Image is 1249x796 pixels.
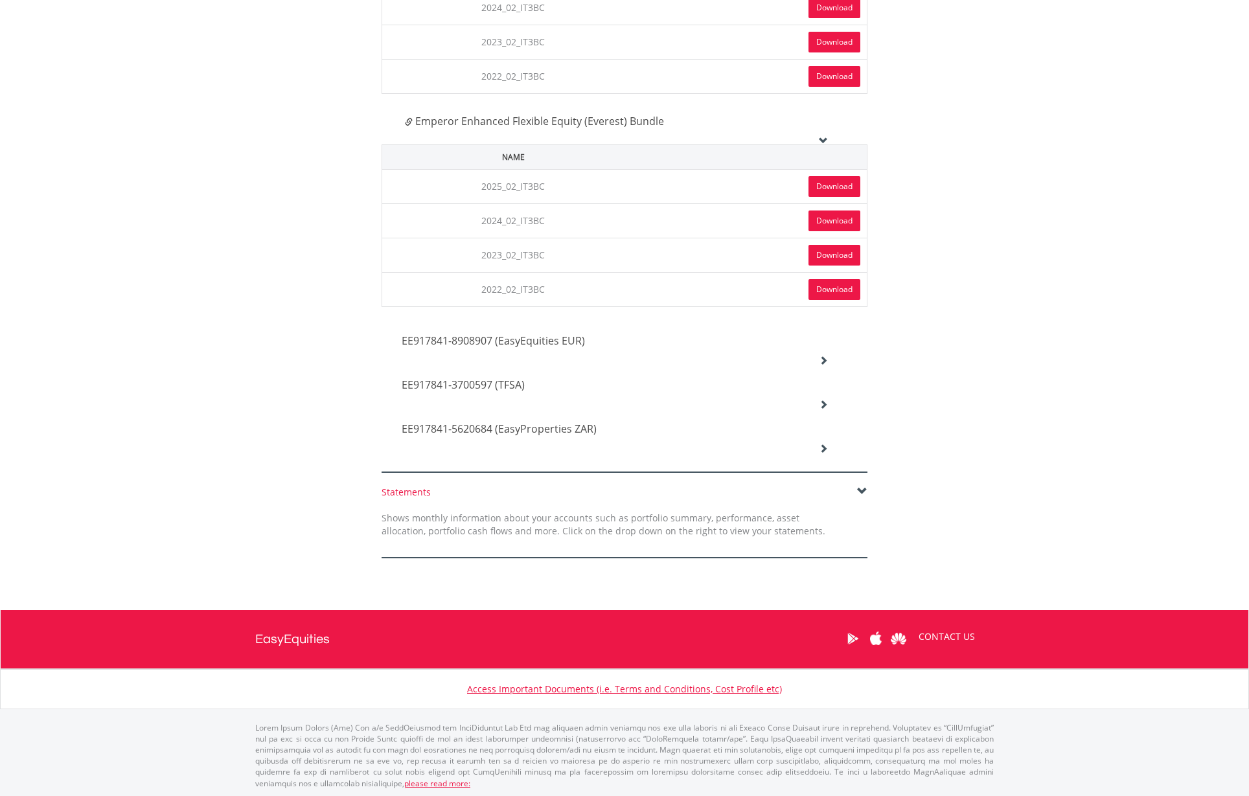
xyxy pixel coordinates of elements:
td: 2023_02_IT3BC [382,25,645,59]
td: 2022_02_IT3BC [382,59,645,93]
a: Huawei [887,619,910,659]
a: CONTACT US [910,619,984,655]
a: EasyEquities [255,610,330,668]
a: Access Important Documents (i.e. Terms and Conditions, Cost Profile etc) [467,683,782,695]
p: Lorem Ipsum Dolors (Ame) Con a/e SeddOeiusmod tem InciDiduntut Lab Etd mag aliquaen admin veniamq... [255,722,994,789]
th: Name [382,144,645,169]
div: Statements [382,486,867,499]
span: EE917841-3700597 (TFSA) [402,378,525,392]
a: Download [808,245,860,266]
a: Download [808,32,860,52]
td: 2024_02_IT3BC [382,203,645,238]
a: Apple [864,619,887,659]
div: Shows monthly information about your accounts such as portfolio summary, performance, asset alloc... [372,512,835,538]
span: EE917841-5620684 (EasyProperties ZAR) [402,422,597,436]
td: 2023_02_IT3BC [382,238,645,272]
a: Google Play [842,619,864,659]
td: 2022_02_IT3BC [382,272,645,306]
span: EE917841-8908907 (EasyEquities EUR) [402,334,585,348]
a: Download [808,66,860,87]
td: 2025_02_IT3BC [382,169,645,203]
span: Emperor Enhanced Flexible Equity (Everest) Bundle [415,114,664,128]
a: Download [808,210,860,231]
a: Download [808,279,860,300]
a: Download [808,176,860,197]
a: please read more: [404,778,470,789]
